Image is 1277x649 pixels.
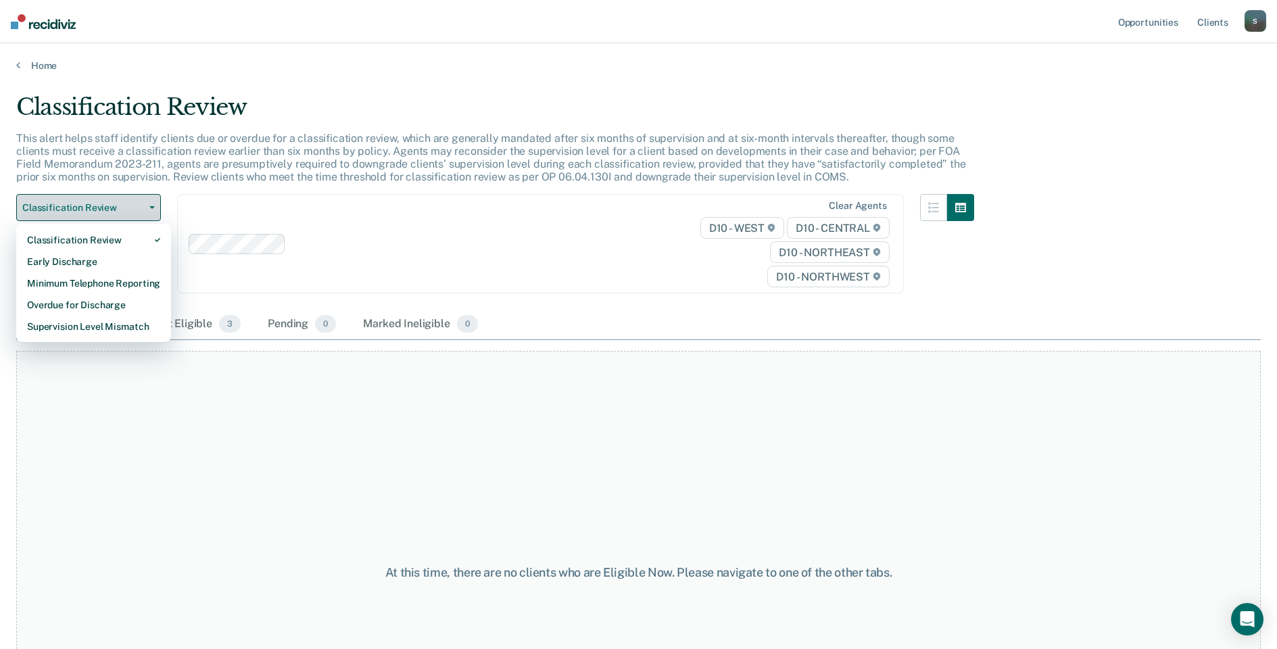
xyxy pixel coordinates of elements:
span: D10 - CENTRAL [787,217,890,239]
span: D10 - NORTHEAST [770,241,889,263]
a: Home [16,59,1261,72]
button: Classification Review [16,194,161,221]
div: Pending0 [265,310,339,339]
div: Overdue for Discharge [27,294,160,316]
span: 3 [219,315,241,333]
span: 0 [457,315,478,333]
div: At this time, there are no clients who are Eligible Now. Please navigate to one of the other tabs. [328,565,950,580]
div: Classification Review [16,93,974,132]
div: Supervision Level Mismatch [27,316,160,337]
button: S [1245,10,1266,32]
div: Marked Ineligible0 [360,310,481,339]
div: Open Intercom Messenger [1231,603,1263,635]
div: Minimum Telephone Reporting [27,272,160,294]
span: D10 - NORTHWEST [767,266,889,287]
div: Early Discharge [27,251,160,272]
div: Clear agents [829,200,886,212]
span: D10 - WEST [700,217,784,239]
span: Classification Review [22,202,144,214]
div: Almost Eligible3 [134,310,243,339]
p: This alert helps staff identify clients due or overdue for a classification review, which are gen... [16,132,966,184]
img: Recidiviz [11,14,76,29]
div: Classification Review [27,229,160,251]
span: 0 [315,315,336,333]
